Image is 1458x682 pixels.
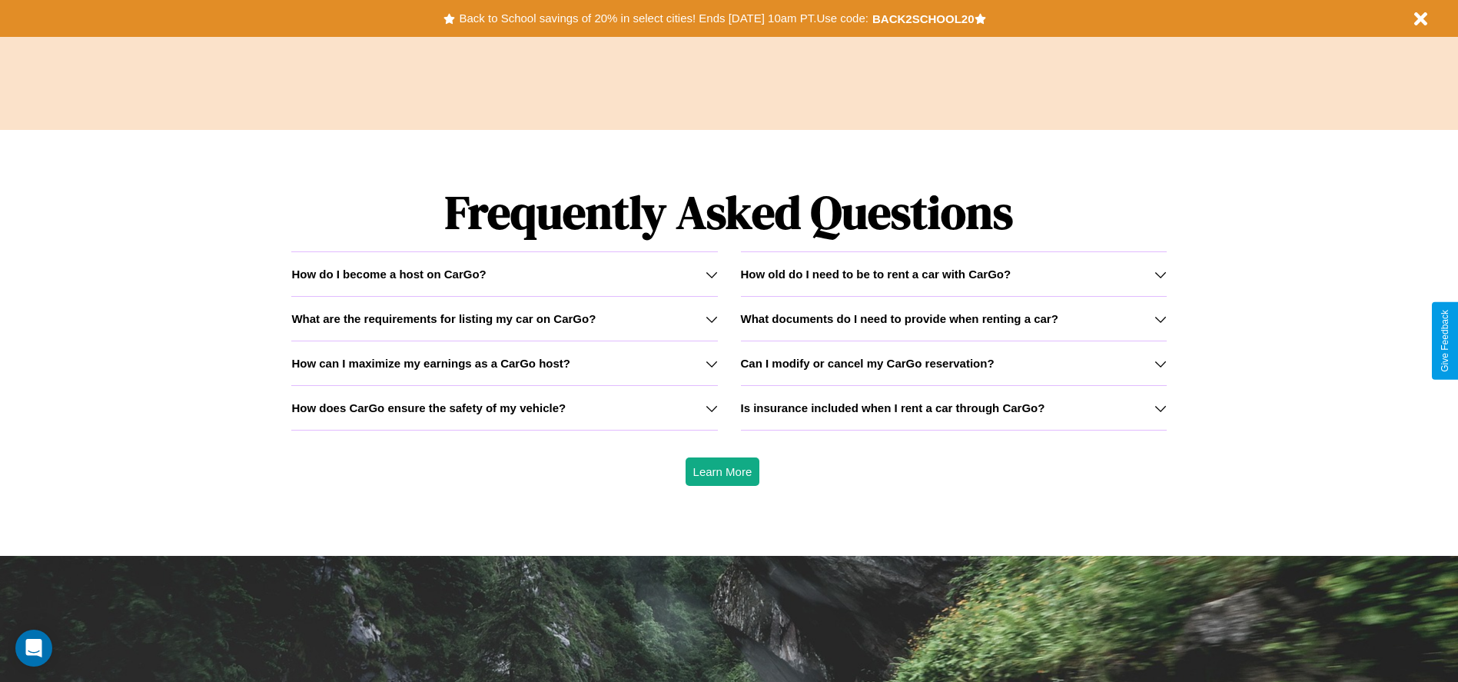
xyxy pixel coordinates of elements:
[741,312,1058,325] h3: What documents do I need to provide when renting a car?
[455,8,872,29] button: Back to School savings of 20% in select cities! Ends [DATE] 10am PT.Use code:
[291,357,570,370] h3: How can I maximize my earnings as a CarGo host?
[291,401,566,414] h3: How does CarGo ensure the safety of my vehicle?
[741,268,1011,281] h3: How old do I need to be to rent a car with CarGo?
[872,12,975,25] b: BACK2SCHOOL20
[741,357,995,370] h3: Can I modify or cancel my CarGo reservation?
[291,173,1166,251] h1: Frequently Asked Questions
[686,457,760,486] button: Learn More
[741,401,1045,414] h3: Is insurance included when I rent a car through CarGo?
[291,312,596,325] h3: What are the requirements for listing my car on CarGo?
[1440,310,1450,372] div: Give Feedback
[291,268,486,281] h3: How do I become a host on CarGo?
[15,630,52,667] div: Open Intercom Messenger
